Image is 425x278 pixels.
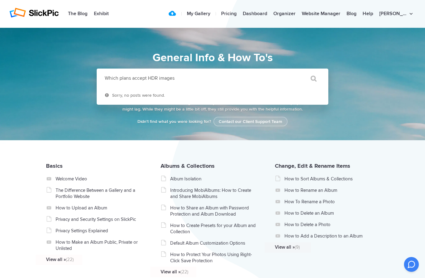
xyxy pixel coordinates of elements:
li: Sorry, no posts were found. [97,88,328,105]
a: How to Create Presets for your Album and Collection [170,222,258,235]
a: View all »(9) [275,244,362,250]
a: How To Rename a Photo [284,199,372,205]
a: Introducing MobiAlbums: How to Create and Share MobiAlbums [170,187,258,200]
a: Welcome Video [56,176,143,182]
a: How to Rename an Album [284,187,372,193]
a: Albums & Collections [161,162,215,169]
a: Basics [46,162,63,169]
a: Contact our Client Support Team [213,117,288,126]
p: Didn't find what you were looking for? [114,119,311,125]
a: View all »(22) [46,256,133,263]
a: How to Make an Album Public, Private or Unlisted [56,239,143,251]
input:  [298,71,324,86]
a: Album Isolation [170,176,258,182]
a: Privacy and Security Settings on SlickPic [56,216,143,222]
a: Change, Edit & Rename Items [275,162,350,169]
a: Privacy Settings Explained [56,228,143,234]
h1: General Info & How To's [69,49,356,66]
a: The Difference Between a Gallery and a Portfolio Website [56,187,143,200]
a: How to Delete a Photo [284,221,372,228]
a: View all »(22) [161,269,248,275]
a: Default Album Customization Options [170,240,258,246]
p: Attention SlickPic users. We are adding functionality so often, that sometimes our video help upd... [114,100,311,112]
a: How to Upload an Album [56,205,143,211]
a: How to Sort Albums & Collections [284,176,372,182]
a: How to Protect Your Photos Using Right-Click Save Protection [170,251,258,264]
a: How to Add a Description to an Album [284,233,372,239]
a: How to Delete an Album [284,210,372,216]
a: How to Share an Album with Password Protection and Album Download [170,205,258,217]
